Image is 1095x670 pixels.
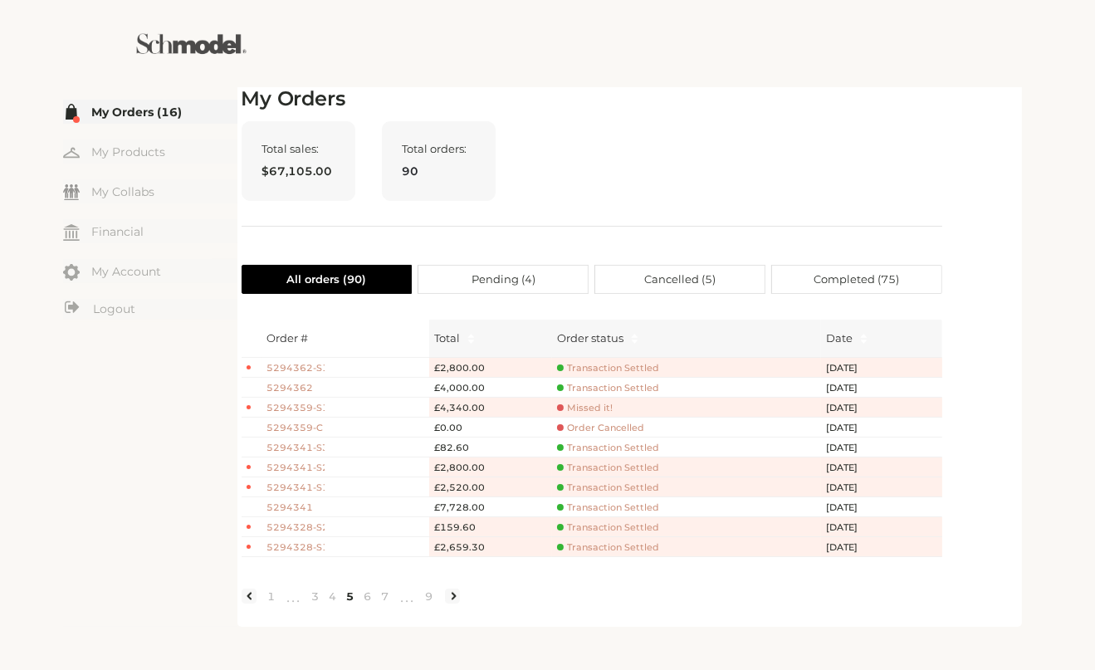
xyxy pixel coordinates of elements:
[826,540,876,555] span: [DATE]
[557,521,659,534] span: Transaction Settled
[63,264,80,281] img: my-account.svg
[242,589,257,604] li: Previous Page
[242,87,942,111] h2: My Orders
[859,331,868,340] span: caret-up
[266,461,325,475] span: 5294341-S2
[281,583,307,609] li: Previous 5 Pages
[421,589,438,604] a: 9
[262,320,429,358] th: Order #
[557,482,659,494] span: Transaction Settled
[429,378,552,398] td: £4,000.00
[63,224,80,241] img: my-financial.svg
[266,521,325,535] span: 5294328-S2
[429,497,552,517] td: £7,728.00
[644,266,716,293] span: Cancelled ( 5 )
[266,401,325,415] span: 5294359-S1
[445,589,460,604] li: Next Page
[826,501,876,515] span: [DATE]
[859,337,868,346] span: caret-down
[814,266,899,293] span: Completed ( 75 )
[63,139,237,164] a: My Products
[266,381,325,395] span: 5294362
[63,100,237,124] a: My Orders (16)
[429,537,552,557] td: £2,659.30
[557,402,613,414] span: Missed it!
[63,179,237,203] a: My Collabs
[403,162,475,180] span: 90
[63,144,80,161] img: my-hanger.svg
[826,461,876,475] span: [DATE]
[262,142,335,155] span: Total sales:
[394,583,421,609] li: Next 5 Pages
[557,422,644,434] span: Order Cancelled
[429,438,552,457] td: £82.60
[557,442,659,454] span: Transaction Settled
[63,104,80,120] img: my-order.svg
[429,477,552,497] td: £2,520.00
[63,100,237,322] div: Menu
[325,589,342,604] a: 4
[377,589,394,604] a: 7
[394,587,421,607] span: •••
[63,219,237,243] a: Financial
[826,361,876,375] span: [DATE]
[630,337,639,346] span: caret-down
[826,381,876,395] span: [DATE]
[557,330,623,346] div: Order status
[281,587,307,607] span: •••
[557,541,659,554] span: Transaction Settled
[557,362,659,374] span: Transaction Settled
[429,517,552,537] td: £159.60
[359,589,377,604] a: 6
[557,462,659,474] span: Transaction Settled
[826,330,853,346] span: Date
[826,481,876,495] span: [DATE]
[472,266,535,293] span: Pending ( 4 )
[630,331,639,340] span: caret-up
[429,358,552,378] td: £2,800.00
[467,331,476,340] span: caret-up
[63,184,80,200] img: my-friends.svg
[266,481,325,495] span: 5294341-S1
[429,418,552,438] td: £0.00
[826,521,876,535] span: [DATE]
[263,589,281,604] a: 1
[266,421,325,435] span: 5294359-C
[307,589,325,604] a: 3
[266,540,325,555] span: 5294328-S1
[342,589,359,604] a: 5
[63,299,237,320] a: Logout
[262,162,335,180] span: $67,105.00
[63,259,237,283] a: My Account
[266,361,325,375] span: 5294362-S1
[266,441,325,455] span: 5294341-S3
[429,457,552,477] td: £2,800.00
[826,441,876,455] span: [DATE]
[826,401,876,415] span: [DATE]
[286,266,366,293] span: All orders ( 90 )
[557,501,659,514] span: Transaction Settled
[266,501,325,515] span: 5294341
[429,398,552,418] td: £4,340.00
[434,330,460,346] span: Total
[403,142,475,155] span: Total orders:
[557,382,659,394] span: Transaction Settled
[467,337,476,346] span: caret-down
[826,421,876,435] span: [DATE]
